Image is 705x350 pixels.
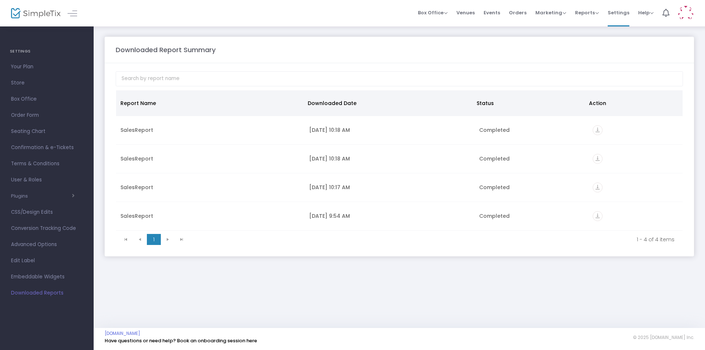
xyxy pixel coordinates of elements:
span: Downloaded Reports [11,288,83,298]
span: Venues [456,3,475,22]
div: SalesReport [120,155,300,162]
div: https://go.SimpleTix.com/0ub9d [593,211,678,221]
span: Terms & Conditions [11,159,83,169]
span: Events [484,3,500,22]
div: SalesReport [120,126,300,134]
kendo-pager-info: 1 - 4 of 4 items [194,236,675,243]
h4: SETTINGS [10,44,84,59]
span: Box Office [418,9,448,16]
span: Marketing [535,9,566,16]
span: Edit Label [11,256,83,266]
a: vertical_align_bottom [593,127,603,135]
m-panel-title: Downloaded Report Summary [116,45,216,55]
div: Completed [479,184,584,191]
span: Orders [509,3,527,22]
i: vertical_align_bottom [593,211,603,221]
div: 8/19/2025 9:54 AM [309,212,470,220]
th: Action [585,90,678,116]
span: Store [11,78,83,88]
span: © 2025 [DOMAIN_NAME] Inc. [633,335,694,340]
button: Plugins [11,193,75,199]
div: SalesReport [120,184,300,191]
span: Page 1 [147,234,161,245]
span: Order Form [11,111,83,120]
th: Status [472,90,585,116]
span: Help [638,9,654,16]
th: Report Name [116,90,303,116]
div: https://go.SimpleTix.com/35myv [593,183,678,192]
span: User & Roles [11,175,83,185]
div: Completed [479,155,584,162]
div: 8/19/2025 10:18 AM [309,126,470,134]
span: Your Plan [11,62,83,72]
span: Seating Chart [11,127,83,136]
a: Have questions or need help? Book an onboarding session here [105,337,257,344]
div: Data table [116,90,683,231]
a: vertical_align_bottom [593,156,603,163]
span: Confirmation & e-Tickets [11,143,83,152]
div: https://go.SimpleTix.com/910ji [593,154,678,164]
span: Advanced Options [11,240,83,249]
a: vertical_align_bottom [593,185,603,192]
input: Search by report name [116,71,683,86]
div: Completed [479,126,584,134]
div: 8/19/2025 10:17 AM [309,184,470,191]
i: vertical_align_bottom [593,125,603,135]
th: Downloaded Date [303,90,472,116]
i: vertical_align_bottom [593,154,603,164]
div: 8/19/2025 10:18 AM [309,155,470,162]
span: CSS/Design Edits [11,208,83,217]
span: Conversion Tracking Code [11,224,83,233]
div: SalesReport [120,212,300,220]
span: Reports [575,9,599,16]
span: Embeddable Widgets [11,272,83,282]
span: Box Office [11,94,83,104]
div: https://go.SimpleTix.com/58es9 [593,125,678,135]
i: vertical_align_bottom [593,183,603,192]
a: vertical_align_bottom [593,213,603,221]
span: Settings [608,3,629,22]
div: Completed [479,212,584,220]
a: [DOMAIN_NAME] [105,331,140,336]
